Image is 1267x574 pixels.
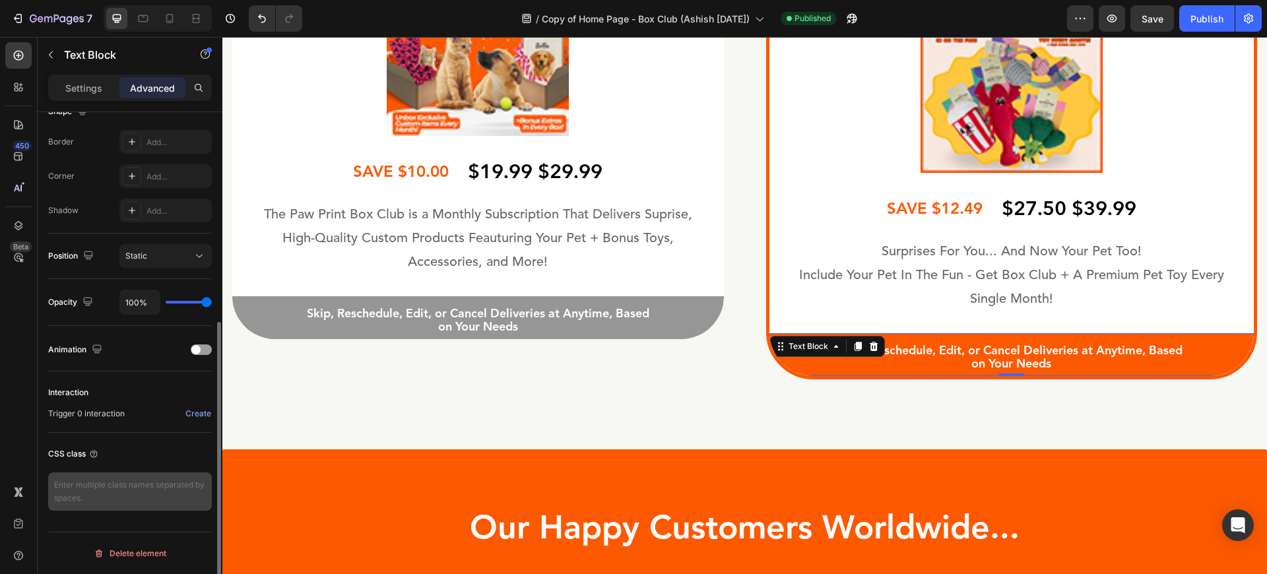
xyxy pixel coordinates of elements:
div: Add... [146,205,209,217]
p: Text Block [64,47,176,63]
div: Text Block [564,303,608,315]
div: Interaction [48,387,88,399]
div: Publish [1190,12,1223,26]
div: CSS class [48,448,99,460]
h2: $27.50 $39.99 [778,156,915,190]
div: Delete element [94,546,166,561]
div: Border [48,136,74,148]
p: Surprises For You... And Now Your Pet Too! Include Your Pet In The Fun - Get Box Club + A Premium... [564,203,1014,274]
div: Opacity [48,294,96,311]
div: Add... [146,171,209,183]
iframe: Design area [222,37,1267,574]
p: The Paw Print Box Club is a Monthly Subscription That Delivers Suprise, High-Quality Custom Produ... [30,166,480,238]
input: Auto [120,290,160,314]
p: Settings [65,81,102,95]
p: Advanced [130,81,175,95]
button: 7 [5,5,98,32]
h2: $19.99 $29.99 [244,119,381,153]
div: Animation [48,341,105,359]
button: Publish [1179,5,1235,32]
p: Skip, Reschedule, Edit, or Cancel Deliveries at Anytime, Based on Your Needs [77,271,434,298]
button: Delete element [48,543,212,564]
div: Add... [146,137,209,148]
span: / [536,12,539,26]
h2: SAVE $10.00 [129,119,228,153]
div: 450 [13,141,32,151]
span: Copy of Home Page - Box Club (Ashish [DATE]) [542,12,750,26]
div: Create [185,408,211,420]
div: Undo/Redo [249,5,302,32]
span: Trigger 0 interaction [48,408,125,420]
div: Open Intercom Messenger [1222,509,1254,541]
span: Save [1142,13,1163,24]
p: Skip, Reschedule, Edit, or Cancel Deliveries at Anytime, Based on Your Needs [610,307,968,335]
button: Create [185,406,212,422]
button: Static [119,244,212,268]
div: Corner [48,170,75,182]
h2: SAVE $12.49 [663,156,762,190]
span: Static [125,251,147,261]
div: Beta [10,241,32,252]
div: Shadow [48,205,79,216]
button: Save [1130,5,1174,32]
p: 7 [86,11,92,26]
span: Published [795,13,831,24]
div: Position [48,247,96,265]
